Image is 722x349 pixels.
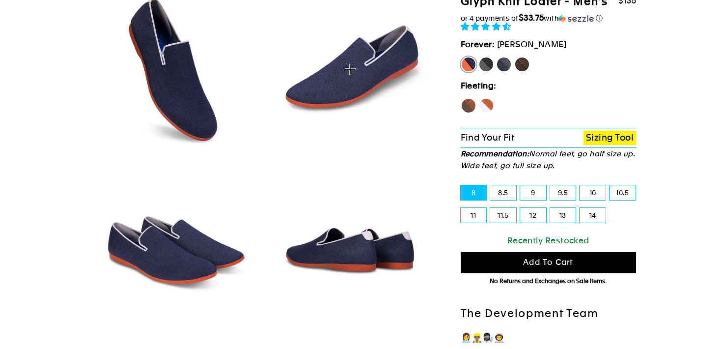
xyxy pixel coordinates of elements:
label: 8.5 [490,185,516,200]
label: Mustang [514,57,530,72]
label: 9 [520,185,546,200]
label: 11 [461,208,487,223]
img: Marlin [90,162,258,329]
label: Fox [478,98,494,114]
label: 12 [520,208,546,223]
p: Normal feet, go half size up. Wide feet, go full size up. [461,148,637,172]
span: [PERSON_NAME] [497,39,567,49]
p: 👩‍💼👷🏽‍♂️👩🏿‍🔬👨‍🚀 [461,331,637,345]
strong: Recommendation: [461,149,529,158]
span: Add to cart [523,258,573,267]
div: Recently Restocked [461,234,637,247]
button: Add to cart [461,252,637,273]
label: Rhino [496,57,512,72]
a: Sizing Tool [583,131,636,145]
img: Sezzle [558,14,594,23]
label: 13 [550,208,576,223]
label: 14 [580,208,606,223]
div: or 4 payments of$33.75withSezzle Click to learn more about Sezzle [461,13,637,23]
span: No Returns and Exchanges on Sale Items. [490,278,607,285]
label: Panther [478,57,494,72]
label: 10.5 [610,185,636,200]
label: [PERSON_NAME] [461,57,476,72]
strong: Fleeting: [461,81,497,90]
span: 4.73 stars [461,22,514,31]
span: $33.75 [519,13,544,23]
label: Hawk [461,98,476,114]
h2: The Development Team [461,307,637,321]
strong: Forever: [461,39,495,49]
label: 11.5 [490,208,516,223]
label: 10 [580,185,606,200]
label: 9.5 [550,185,576,200]
label: 8 [461,185,487,200]
span: Find Your Fit [461,132,515,143]
img: Marlin [267,162,434,329]
div: or 4 payments of with [461,13,637,23]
